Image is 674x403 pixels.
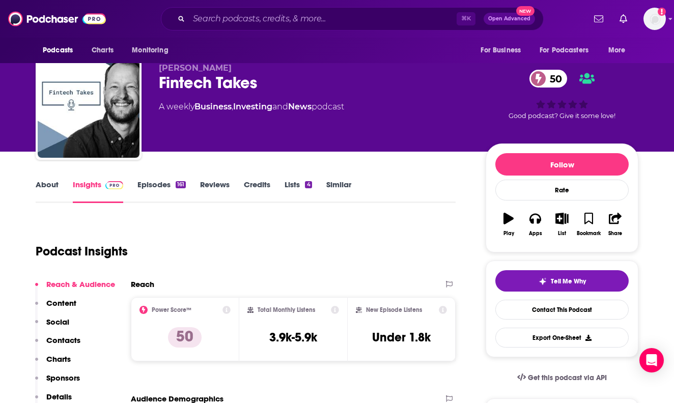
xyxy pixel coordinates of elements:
div: Search podcasts, credits, & more... [161,7,544,31]
p: Social [46,317,69,327]
span: For Business [481,43,521,57]
p: Sponsors [46,373,80,383]
div: List [558,231,566,237]
span: Good podcast? Give it some love! [509,112,615,120]
img: User Profile [643,8,666,30]
span: Get this podcast via API [528,373,607,382]
h1: Podcast Insights [36,244,128,259]
span: For Podcasters [540,43,588,57]
h2: Reach [131,279,154,289]
h2: New Episode Listens [366,306,422,313]
a: Business [194,102,232,111]
button: open menu [36,41,86,60]
button: tell me why sparkleTell Me Why [495,270,629,292]
span: Logged in as jbarbour [643,8,666,30]
div: Apps [529,231,542,237]
button: Follow [495,153,629,176]
div: 4 [305,181,312,188]
button: Content [35,298,76,317]
input: Search podcasts, credits, & more... [189,11,457,27]
a: Investing [233,102,272,111]
span: More [608,43,626,57]
button: Sponsors [35,373,80,392]
a: Charts [85,41,120,60]
button: List [549,206,575,243]
p: Reach & Audience [46,279,115,289]
a: Show notifications dropdown [590,10,607,27]
button: Bookmark [575,206,602,243]
p: 50 [168,327,202,348]
svg: Email not verified [658,8,666,16]
h3: Under 1.8k [372,330,431,345]
button: Contacts [35,335,80,354]
button: Share [602,206,629,243]
a: About [36,180,59,203]
a: Get this podcast via API [509,365,615,390]
div: 50Good podcast? Give it some love! [486,63,638,126]
button: open menu [601,41,638,60]
div: Share [608,231,622,237]
span: Podcasts [43,43,73,57]
span: 50 [540,70,567,88]
div: Open Intercom Messenger [639,348,664,372]
div: 161 [176,181,186,188]
p: Contacts [46,335,80,345]
h2: Total Monthly Listens [258,306,315,313]
span: ⌘ K [457,12,475,25]
button: open menu [473,41,533,60]
a: 50 [529,70,567,88]
div: Bookmark [577,231,601,237]
p: Charts [46,354,71,364]
h3: 3.9k-5.9k [269,330,317,345]
a: InsightsPodchaser Pro [73,180,123,203]
a: News [288,102,312,111]
p: Details [46,392,72,401]
h2: Power Score™ [152,306,191,313]
span: Open Advanced [488,16,530,21]
button: Show profile menu [643,8,666,30]
span: Monitoring [132,43,168,57]
button: Play [495,206,522,243]
button: Export One-Sheet [495,328,629,348]
a: Credits [244,180,270,203]
button: Apps [522,206,548,243]
button: Open AdvancedNew [484,13,535,25]
span: and [272,102,288,111]
span: Charts [92,43,114,57]
a: Reviews [200,180,230,203]
div: Play [503,231,514,237]
img: Fintech Takes [38,56,139,158]
button: Reach & Audience [35,279,115,298]
div: Rate [495,180,629,200]
span: , [232,102,233,111]
img: Podchaser Pro [105,181,123,189]
button: open menu [533,41,603,60]
span: Tell Me Why [551,277,586,285]
a: Similar [326,180,351,203]
button: Social [35,317,69,336]
span: New [516,6,535,16]
a: Lists4 [285,180,312,203]
img: Podchaser - Follow, Share and Rate Podcasts [8,9,106,28]
img: tell me why sparkle [539,277,547,285]
a: Episodes161 [137,180,186,203]
div: A weekly podcast [159,101,344,113]
a: Show notifications dropdown [615,10,631,27]
p: Content [46,298,76,308]
a: Contact This Podcast [495,300,629,320]
button: Charts [35,354,71,373]
span: [PERSON_NAME] [159,63,232,73]
button: open menu [125,41,181,60]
